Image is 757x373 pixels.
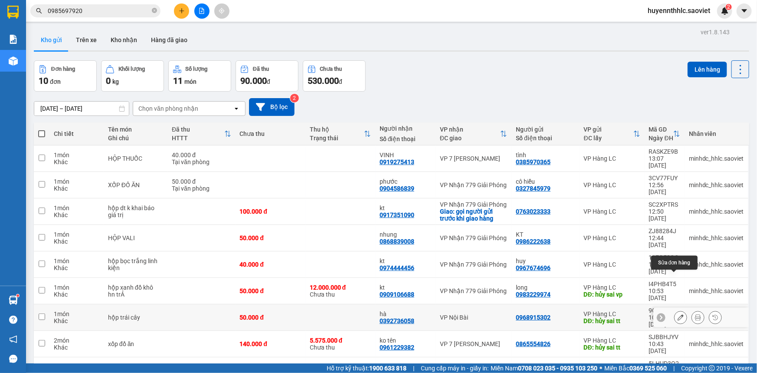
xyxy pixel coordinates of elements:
[380,337,431,344] div: ko tên
[36,8,42,14] span: search
[54,205,99,211] div: 1 món
[108,291,163,298] div: hn trẢ
[516,185,551,192] div: 0327845979
[9,355,17,363] span: message
[516,340,551,347] div: 0865554826
[421,363,488,373] span: Cung cấp máy in - giấy in:
[54,284,99,291] div: 1 món
[584,208,640,215] div: VP Hàng LC
[516,314,551,321] div: 0968915302
[516,238,551,245] div: 0986222638
[516,284,575,291] div: long
[240,340,301,347] div: 140.000 đ
[516,257,575,264] div: huy
[440,287,507,294] div: VP Nhận 779 Giải Phóng
[186,66,208,72] div: Số lượng
[108,126,163,133] div: Tên món
[172,158,231,165] div: Tại văn phòng
[9,56,18,66] img: warehouse-icon
[645,122,685,145] th: Toggle SortBy
[689,340,744,347] div: minhdc_hhlc.saoviet
[584,317,640,324] div: DĐ: hủy sai tt
[9,316,17,324] span: question-circle
[168,60,231,92] button: Số lượng11món
[240,261,301,268] div: 40.000 đ
[199,8,205,14] span: file-add
[689,182,744,188] div: minhdc_hhlc.saoviet
[290,94,299,102] sup: 2
[54,178,99,185] div: 1 món
[380,284,431,291] div: kt
[440,155,507,162] div: VP 7 [PERSON_NAME]
[649,314,680,328] div: 10:44 [DATE]
[108,182,163,188] div: XỐP ĐỒ ĂN
[380,152,431,158] div: VINH
[584,261,640,268] div: VP Hàng LC
[727,4,730,10] span: 2
[584,182,640,188] div: VP Hàng LC
[339,78,342,85] span: đ
[106,76,111,86] span: 0
[194,3,210,19] button: file-add
[440,340,507,347] div: VP 7 [PERSON_NAME]
[380,291,414,298] div: 0909106688
[54,291,99,298] div: Khác
[440,363,507,370] div: VP Nhận 779 Giải Phóng
[240,130,301,137] div: Chưa thu
[214,3,229,19] button: aim
[516,178,575,185] div: cô hiểu
[491,363,597,373] span: Miền Nam
[673,363,675,373] span: |
[649,135,673,142] div: Ngày ĐH
[584,291,640,298] div: DĐ: hủy sai vp
[54,317,99,324] div: Khác
[380,205,431,211] div: kt
[108,155,163,162] div: HỘP THUỐC
[172,135,224,142] div: HTTT
[641,5,717,16] span: huyennthhlc.saoviet
[649,148,680,155] div: RASKZE9B
[240,314,301,321] div: 50.000 đ
[240,234,301,241] div: 50.000 đ
[649,126,673,133] div: Mã GD
[649,201,680,208] div: SC2XPTRS
[649,360,680,367] div: 5LHUD3Q2
[688,62,727,77] button: Lên hàng
[310,284,371,291] div: 12.000.000 đ
[253,66,269,72] div: Đã thu
[54,185,99,192] div: Khác
[726,4,732,10] sup: 2
[516,363,575,370] div: HUYỀN
[54,337,99,344] div: 2 món
[219,8,225,14] span: aim
[649,254,680,261] div: 11FG58GC
[108,314,163,321] div: hộp trái cây
[54,152,99,158] div: 1 món
[440,261,507,268] div: VP Nhận 779 Giải Phóng
[138,104,198,113] div: Chọn văn phòng nhận
[108,284,163,291] div: hộp xanh đồ khô
[172,185,231,192] div: Tại văn phòng
[267,78,270,85] span: đ
[51,66,75,72] div: Đơn hàng
[9,296,18,305] img: warehouse-icon
[54,363,99,370] div: 1 món
[440,182,507,188] div: VP Nhận 779 Giải Phóng
[701,27,730,37] div: ver 1.8.143
[649,182,680,195] div: 12:56 [DATE]
[172,126,224,133] div: Đã thu
[380,238,414,245] div: 0868839008
[689,287,744,294] div: minhdc_hhlc.saoviet
[54,130,99,137] div: Chi tiết
[327,363,406,373] span: Hỗ trợ kỹ thuật:
[440,201,507,208] div: VP Nhận 779 Giải Phóng
[440,314,507,321] div: VP Nội Bài
[649,340,680,354] div: 10:43 [DATE]
[584,310,640,317] div: VP Hàng LC
[54,231,99,238] div: 1 món
[689,208,744,215] div: minhdc_hhlc.saoviet
[440,126,500,133] div: VP nhận
[7,6,19,19] img: logo-vxr
[649,234,680,248] div: 12:44 [DATE]
[144,30,194,50] button: Hàng đã giao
